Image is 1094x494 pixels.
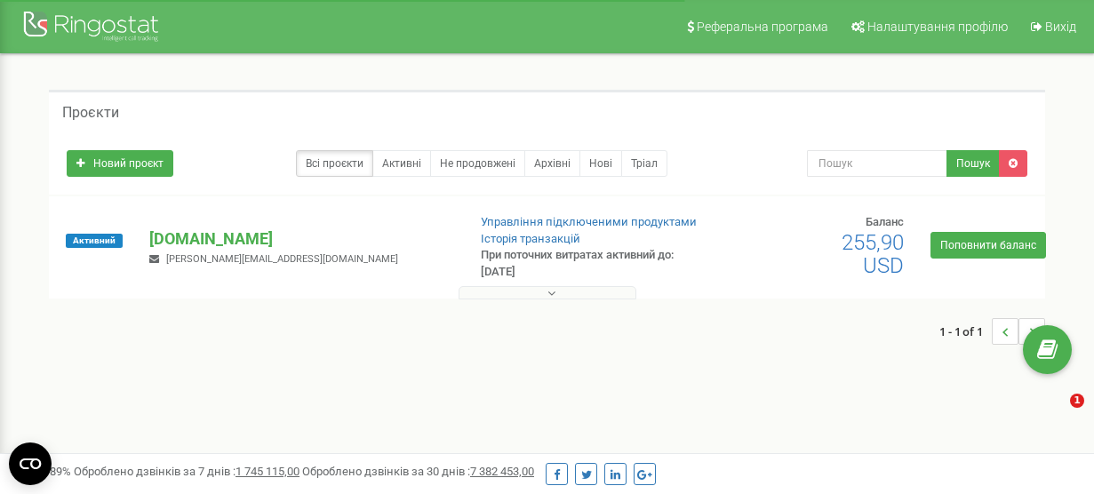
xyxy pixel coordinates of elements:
span: Оброблено дзвінків за 7 днів : [74,465,299,478]
p: При поточних витратах активний до: [DATE] [481,247,701,280]
span: 1 - 1 of 1 [939,318,992,345]
p: [DOMAIN_NAME] [149,227,451,251]
button: Open CMP widget [9,442,52,485]
a: Історія транзакцій [481,232,580,245]
a: Управління підключеними продуктами [481,215,697,228]
a: Тріал [621,150,667,177]
span: Активний [66,234,123,248]
a: Поповнити баланс [930,232,1046,259]
a: Не продовжені [430,150,525,177]
u: 1 745 115,00 [236,465,299,478]
h5: Проєкти [62,105,119,121]
span: Оброблено дзвінків за 30 днів : [302,465,534,478]
nav: ... [939,300,1045,363]
span: Вихід [1045,20,1076,34]
span: Налаштування профілю [867,20,1008,34]
a: Архівні [524,150,580,177]
input: Пошук [807,150,947,177]
button: Пошук [946,150,1000,177]
a: Активні [372,150,431,177]
a: Новий проєкт [67,150,173,177]
span: 1 [1070,394,1084,408]
a: Всі проєкти [296,150,373,177]
span: Баланс [866,215,904,228]
span: [PERSON_NAME][EMAIL_ADDRESS][DOMAIN_NAME] [166,253,398,265]
span: 255,90 USD [842,230,904,278]
a: Нові [579,150,622,177]
u: 7 382 453,00 [470,465,534,478]
span: Реферальна програма [697,20,828,34]
iframe: Intercom live chat [1034,394,1076,436]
